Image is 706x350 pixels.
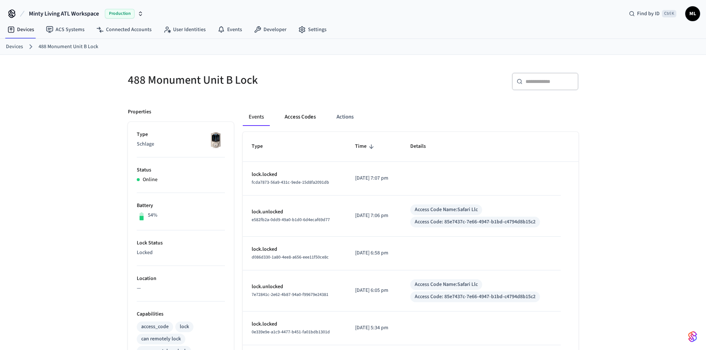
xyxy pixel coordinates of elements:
p: lock.locked [252,171,338,179]
div: Access Code: 85e7437c-7e66-4947-b1bd-c4794d8b15c2 [415,293,536,301]
a: Developer [248,23,292,36]
span: Find by ID [637,10,660,17]
span: fcda7873-56a9-431c-9ede-15d8fa2091db [252,179,329,186]
a: Devices [6,43,23,51]
p: [DATE] 7:07 pm [355,174,392,182]
p: Lock Status [137,239,225,247]
p: Status [137,166,225,174]
div: Access Code Name: Safari Llc [415,206,478,214]
span: 7e72841c-2e62-4b87-94a0-f99679e24381 [252,291,328,298]
div: access_code [141,323,169,331]
div: Find by IDCtrl K [623,7,682,20]
p: lock.locked [252,246,338,253]
div: ant example [243,108,579,126]
button: Events [243,108,270,126]
p: — [137,284,225,292]
p: lock.locked [252,320,338,328]
p: 54% [148,211,158,219]
p: Capabilities [137,310,225,318]
a: Events [212,23,248,36]
h5: 488 Monument Unit B Lock [128,73,349,88]
a: ACS Systems [40,23,90,36]
span: Type [252,141,272,152]
p: Schlage [137,140,225,148]
a: 488 Monument Unit B Lock [39,43,98,51]
p: [DATE] 6:58 pm [355,249,392,257]
span: Minty Living ATL Workspace [29,9,99,18]
img: Schlage Sense Smart Deadbolt with Camelot Trim, Front [206,131,225,149]
button: Access Codes [279,108,322,126]
p: lock.unlocked [252,283,338,291]
span: Time [355,141,376,152]
p: Location [137,275,225,283]
a: Connected Accounts [90,23,158,36]
a: Settings [292,23,332,36]
p: [DATE] 7:06 pm [355,212,392,220]
span: Details [410,141,435,152]
p: Online [143,176,158,184]
p: [DATE] 6:05 pm [355,287,392,294]
img: SeamLogoGradient.69752ec5.svg [688,331,697,343]
p: Locked [137,249,225,257]
span: e582fb2a-0dd9-49a0-b1d0-6d4ecaf69d77 [252,217,330,223]
span: 0e339e9e-a1c9-4477-b451-fa01bdb1301d [252,329,330,335]
div: can remotely lock [141,335,181,343]
button: ML [685,6,700,21]
div: Access Code: 85e7437c-7e66-4947-b1bd-c4794d8b15c2 [415,218,536,226]
button: Actions [331,108,359,126]
div: lock [180,323,189,331]
span: Production [105,9,135,19]
p: Battery [137,202,225,210]
a: User Identities [158,23,212,36]
span: d086d330-1a80-4ee8-a656-eee11f50ce8c [252,254,329,260]
span: Ctrl K [662,10,676,17]
div: Access Code Name: Safari Llc [415,281,478,289]
p: lock.unlocked [252,208,338,216]
p: [DATE] 5:34 pm [355,324,392,332]
p: Type [137,131,225,139]
a: Devices [1,23,40,36]
span: ML [686,7,699,20]
p: Properties [128,108,151,116]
